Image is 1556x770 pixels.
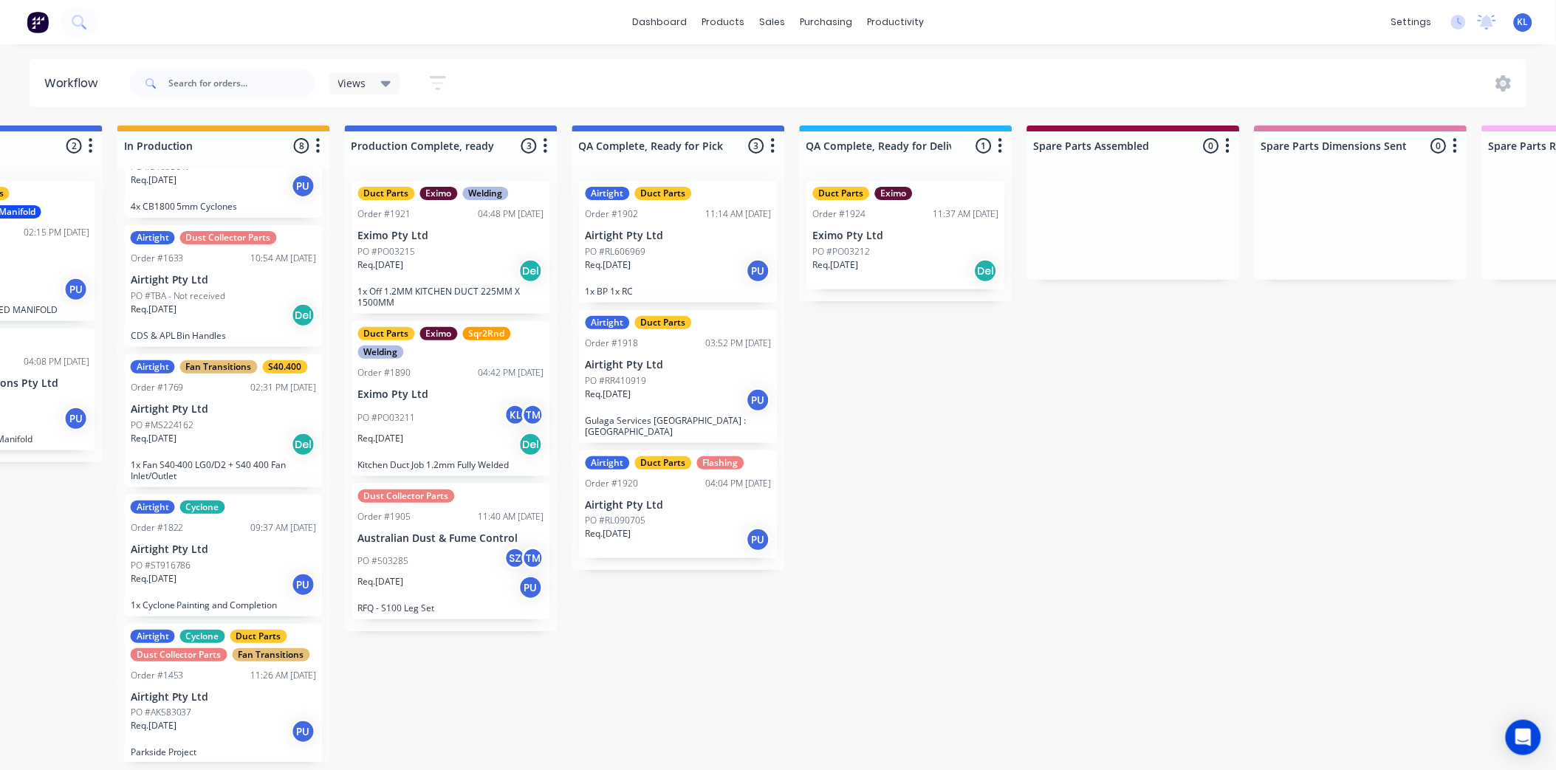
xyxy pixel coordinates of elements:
[251,252,317,265] div: 10:54 AM [DATE]
[352,181,550,314] div: Duct PartsEximoWeldingOrder #192104:48 PM [DATE]Eximo Pty LtdPO #PO03215Req.[DATE]Del1x Off 1.2MM...
[131,274,317,286] p: Airtight Pty Ltd
[338,75,366,91] span: Views
[586,514,646,527] p: PO #RL090705
[64,278,88,301] div: PU
[131,501,175,514] div: Airtight
[519,259,543,283] div: Del
[586,359,772,371] p: Airtight Pty Ltd
[125,225,323,347] div: AirtightDust Collector PartsOrder #163310:54 AM [DATE]Airtight Pty LtdPO #TBA - Not receivedReq.[...
[706,337,772,350] div: 03:52 PM [DATE]
[131,746,317,757] p: Parkside Project
[635,187,692,200] div: Duct Parts
[358,575,404,588] p: Req. [DATE]
[358,346,404,359] div: Welding
[580,181,778,303] div: AirtightDuct PartsOrder #190211:14 AM [DATE]Airtight Pty LtdPO #RL606969Req.[DATE]PU1x BP 1x RC
[131,459,317,481] p: 1x Fan S40-400 LG0/D2 + S40 400 Fan Inlet/Outlet
[251,669,317,682] div: 11:26 AM [DATE]
[44,75,105,92] div: Workflow
[352,321,550,476] div: Duct PartsEximoSqr2RndWeldingOrder #189004:42 PM [DATE]Eximo Pty LtdPO #PO03211KLTMReq.[DATE]DelK...
[358,554,409,568] p: PO #503285
[292,720,315,743] div: PU
[358,366,411,379] div: Order #1890
[635,456,692,470] div: Duct Parts
[586,316,630,329] div: Airtight
[1384,11,1439,33] div: settings
[125,495,323,616] div: AirtightCycloneOrder #182209:37 AM [DATE]Airtight Pty LtdPO #ST916786Req.[DATE]PU1x Cyclone Paint...
[358,207,411,221] div: Order #1921
[479,510,544,523] div: 11:40 AM [DATE]
[519,433,543,456] div: Del
[358,411,416,424] p: PO #PO03211
[813,245,871,258] p: PO #PO03212
[131,648,227,661] div: Dust Collector Parts
[807,181,1005,289] div: Duct PartsEximoOrder #192411:37 AM [DATE]Eximo Pty LtdPO #PO03212Req.[DATE]Del
[420,187,458,200] div: Eximo
[131,173,176,187] p: Req. [DATE]
[131,543,317,556] p: Airtight Pty Ltd
[813,207,866,221] div: Order #1924
[125,354,323,487] div: AirtightFan TransitionsS40.400Order #176902:31 PM [DATE]Airtight Pty LtdPO #MS224162Req.[DATE]Del...
[131,521,184,534] div: Order #1822
[586,207,639,221] div: Order #1902
[813,187,870,200] div: Duct Parts
[131,572,176,585] p: Req. [DATE]
[131,330,317,341] p: CDS & APL Bin Handles
[625,11,694,33] a: dashboard
[747,388,770,412] div: PU
[125,624,323,764] div: AirtightCycloneDuct PartsDust Collector PartsFan TransitionsOrder #145311:26 AM [DATE]Airtight Pt...
[358,510,411,523] div: Order #1905
[358,432,404,445] p: Req. [DATE]
[747,259,770,283] div: PU
[131,559,191,572] p: PO #ST916786
[131,691,317,704] p: Airtight Pty Ltd
[233,648,310,661] div: Fan Transitions
[251,521,317,534] div: 09:37 AM [DATE]
[230,630,287,643] div: Duct Parts
[358,532,544,545] p: Australian Dust & Fume Control
[747,528,770,551] div: PU
[168,69,315,98] input: Search for orders...
[586,477,639,490] div: Order #1920
[358,187,415,200] div: Duct Parts
[358,459,544,470] p: Kitchen Duct Job 1.2mm Fully Welded
[933,207,999,221] div: 11:37 AM [DATE]
[358,258,404,272] p: Req. [DATE]
[504,404,527,426] div: KL
[586,337,639,350] div: Order #1918
[463,327,511,340] div: Sqr2Rnd
[479,366,544,379] div: 04:42 PM [DATE]
[358,602,544,613] p: RFQ - S100 Leg Set
[813,258,859,272] p: Req. [DATE]
[358,388,544,401] p: Eximo Pty Ltd
[519,576,543,599] div: PU
[580,310,778,443] div: AirtightDuct PartsOrder #191803:52 PM [DATE]Airtight Pty LtdPO #RR410919Req.[DATE]PUGulaga Servic...
[792,11,860,33] div: purchasing
[635,316,692,329] div: Duct Parts
[586,230,772,242] p: Airtight Pty Ltd
[420,327,458,340] div: Eximo
[292,174,315,198] div: PU
[586,258,631,272] p: Req. [DATE]
[24,355,89,368] div: 04:08 PM [DATE]
[706,207,772,221] div: 11:14 AM [DATE]
[479,207,544,221] div: 04:48 PM [DATE]
[586,499,772,512] p: Airtight Pty Ltd
[131,669,184,682] div: Order #1453
[180,231,277,244] div: Dust Collector Parts
[586,286,772,297] p: 1x BP 1x RC
[580,450,778,559] div: AirtightDuct PartsFlashingOrder #192004:04 PM [DATE]Airtight Pty LtdPO #RL090705Req.[DATE]PU
[131,599,317,611] p: 1x Cyclone Painting and Completion
[1506,720,1541,755] div: Open Intercom Messenger
[131,419,194,432] p: PO #MS224162
[752,11,792,33] div: sales
[131,201,317,212] p: 4x CB1800 5mm Cyclones
[586,415,772,437] p: Gulaga Services [GEOGRAPHIC_DATA] : [GEOGRAPHIC_DATA]
[358,286,544,308] p: 1x Off 1.2MM KITCHEN DUCT 225MM X 1500MM
[131,403,317,416] p: Airtight Pty Ltd
[131,231,175,244] div: Airtight
[522,547,544,569] div: TM
[131,303,176,316] p: Req. [DATE]
[131,360,175,374] div: Airtight
[586,388,631,401] p: Req. [DATE]
[131,432,176,445] p: Req. [DATE]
